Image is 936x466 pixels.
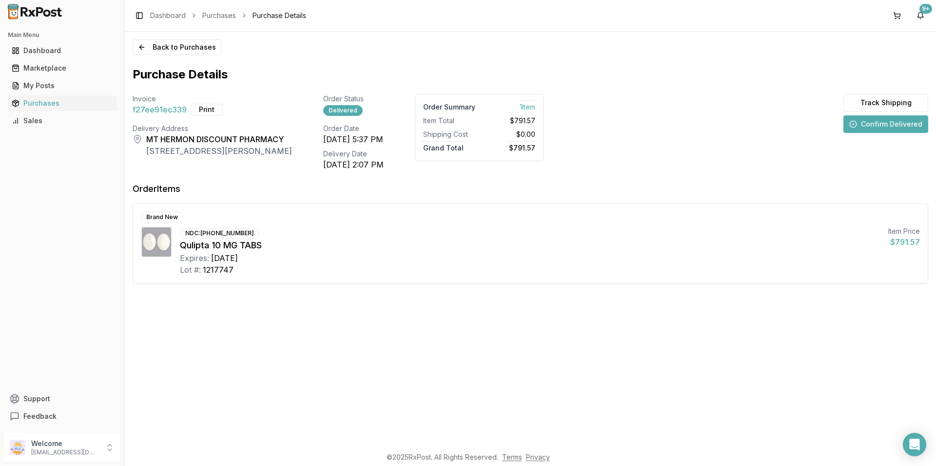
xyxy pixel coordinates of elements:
div: MT HERMON DISCOUNT PHARMACY [146,133,292,145]
div: $791.57 [483,116,535,126]
span: 1 Item [520,100,535,111]
button: Confirm Delivered [843,115,928,133]
button: Dashboard [4,43,120,58]
p: [EMAIL_ADDRESS][DOMAIN_NAME] [31,448,99,456]
h2: Main Menu [8,31,117,39]
a: Purchases [202,11,236,20]
button: Support [4,390,120,408]
div: Order Date [323,124,384,133]
a: Dashboard [150,11,186,20]
div: Invoice [133,94,292,104]
div: Expires: [180,252,209,264]
button: Purchases [4,95,120,111]
h1: Purchase Details [133,67,928,82]
div: 1217747 [203,264,234,276]
div: [DATE] [211,252,238,264]
span: $791.57 [509,141,535,152]
div: Order Status [323,94,384,104]
div: Sales [12,116,113,126]
a: Marketplace [8,59,117,77]
span: Purchase Details [253,11,306,20]
a: Purchases [8,94,117,112]
div: [DATE] 2:07 PM [323,159,384,170]
span: f27ee91ec339 [133,104,187,115]
div: 9+ [919,4,932,14]
div: Delivery Date [323,149,384,159]
div: $0.00 [483,130,535,139]
a: Privacy [526,453,550,461]
div: Marketplace [12,63,113,73]
span: Feedback [23,411,57,421]
button: Track Shipping [843,94,928,112]
p: Welcome [31,439,99,448]
nav: breadcrumb [150,11,306,20]
div: Shipping Cost [423,130,475,139]
div: Order Summary [423,102,475,112]
div: My Posts [12,81,113,91]
div: Order Items [133,182,180,196]
a: Dashboard [8,42,117,59]
div: Delivery Address [133,124,292,133]
div: Purchases [12,98,113,108]
div: NDC: [PHONE_NUMBER] [180,228,259,239]
img: Qulipta 10 MG TABS [142,227,171,257]
img: RxPost Logo [4,4,66,19]
button: Marketplace [4,60,120,76]
div: [DATE] 5:37 PM [323,133,384,145]
a: My Posts [8,77,117,94]
a: Sales [8,112,117,130]
button: Sales [4,113,120,129]
div: Dashboard [12,46,113,56]
div: Qulipta 10 MG TABS [180,239,880,252]
div: Item Total [423,116,475,126]
button: Print [191,104,223,115]
div: Delivered [323,105,363,116]
div: Brand New [141,212,183,223]
img: User avatar [10,440,25,455]
div: $791.57 [888,236,920,248]
button: My Posts [4,78,120,93]
a: Terms [502,453,522,461]
button: Back to Purchases [133,39,221,55]
button: 9+ [913,8,928,23]
button: Feedback [4,408,120,425]
span: Grand Total [423,141,464,152]
div: Lot #: [180,264,201,276]
div: Item Price [888,226,920,236]
div: Open Intercom Messenger [903,433,926,456]
div: [STREET_ADDRESS][PERSON_NAME] [146,145,292,157]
